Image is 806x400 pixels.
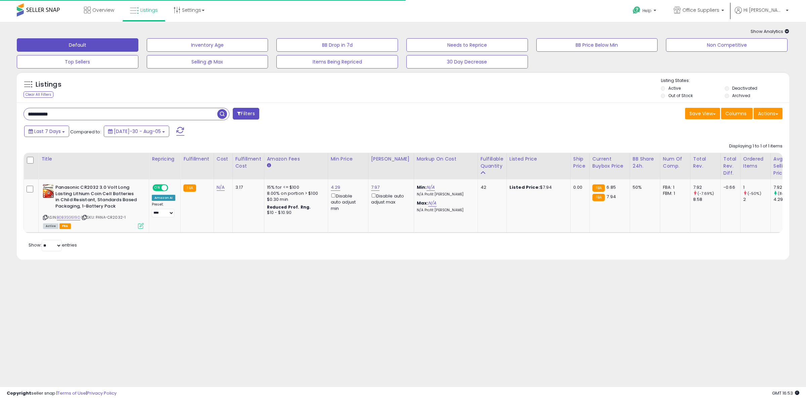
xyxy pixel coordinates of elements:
a: 7.97 [371,184,380,191]
a: Hi [PERSON_NAME] [735,7,789,22]
span: Office Suppliers [682,7,719,13]
b: Max: [417,200,429,206]
span: ON [153,185,162,191]
a: Help [627,1,663,22]
div: Fulfillment [183,155,211,163]
div: 7.92 [693,184,720,190]
span: Show Analytics [751,28,789,35]
div: Cost [217,155,230,163]
div: 8.00% on portion > $100 [267,190,323,196]
div: Min Price [331,155,365,163]
button: Columns [721,108,753,119]
img: 51cl63h9CkL._SL40_.jpg [43,184,54,198]
b: Min: [417,184,427,190]
div: 8.58 [693,196,720,203]
button: BB Price Below Min [536,38,658,52]
span: Listings [140,7,158,13]
b: Reduced Prof. Rng. [267,204,311,210]
i: Get Help [632,6,641,14]
div: Preset: [152,202,175,217]
small: (-7.69%) [698,191,714,196]
div: -0.66 [723,184,735,190]
label: Deactivated [732,85,757,91]
th: The percentage added to the cost of goods (COGS) that forms the calculator for Min & Max prices. [414,153,478,179]
button: Actions [754,108,782,119]
div: Clear All Filters [24,91,53,98]
b: Listed Price: [509,184,540,190]
span: Last 7 Days [34,128,61,135]
div: Num of Comp. [663,155,687,170]
small: FBA [592,194,605,201]
button: Inventory Age [147,38,268,52]
div: [PERSON_NAME] [371,155,411,163]
div: Ship Price [573,155,587,170]
div: Ordered Items [743,155,768,170]
button: Save View [685,108,720,119]
small: FBA [183,184,196,192]
div: $0.30 min [267,196,323,203]
div: Fulfillment Cost [235,155,261,170]
div: 42 [481,184,501,190]
div: FBM: 1 [663,190,685,196]
span: Compared to: [70,129,101,135]
button: Top Sellers [17,55,138,69]
div: Fulfillable Quantity [481,155,504,170]
span: Show: entries [29,242,77,248]
a: N/A [427,184,435,191]
div: $7.94 [509,184,565,190]
div: Repricing [152,155,178,163]
small: (84.62%) [778,191,795,196]
div: Avg Selling Price [773,155,798,177]
button: Filters [233,108,259,120]
div: Disable auto adjust max [371,192,409,205]
label: Archived [732,93,750,98]
a: N/A [217,184,225,191]
div: Markup on Cost [417,155,475,163]
div: Current Buybox Price [592,155,627,170]
small: Amazon Fees. [267,163,271,169]
label: Active [668,85,681,91]
div: 3.17 [235,184,259,190]
span: OFF [167,185,178,191]
label: Out of Stock [668,93,693,98]
span: 7.94 [607,193,616,200]
span: Hi [PERSON_NAME] [744,7,784,13]
div: 2 [743,196,770,203]
button: Last 7 Days [24,126,69,137]
span: 6.85 [607,184,616,190]
p: Listing States: [661,78,790,84]
button: 30 Day Decrease [406,55,528,69]
button: Non Competitive [666,38,788,52]
div: Disable auto adjust min [331,192,363,212]
div: Amazon Fees [267,155,325,163]
a: N/A [428,200,436,207]
p: N/A Profit [PERSON_NAME] [417,208,473,213]
b: Panasonic CR2032 3.0 Volt Long Lasting Lithium Coin Cell Batteries in Child Resistant, Standards ... [55,184,137,211]
span: Help [642,8,652,13]
div: 1 [743,184,770,190]
button: Default [17,38,138,52]
button: [DATE]-30 - Aug-05 [104,126,169,137]
h5: Listings [36,80,61,89]
div: BB Share 24h. [633,155,657,170]
button: Selling @ Max [147,55,268,69]
a: 4.29 [331,184,341,191]
div: FBA: 1 [663,184,685,190]
span: Columns [725,110,747,117]
p: N/A Profit [PERSON_NAME] [417,192,473,197]
div: 50% [633,184,655,190]
div: Total Rev. [693,155,718,170]
span: | SKU: PANA-CR2032-1 [81,215,126,220]
div: 0.00 [573,184,584,190]
button: Needs to Reprice [406,38,528,52]
div: 15% for <= $100 [267,184,323,190]
button: BB Drop in 7d [276,38,398,52]
div: 7.92 [773,184,801,190]
span: Overview [92,7,114,13]
span: [DATE]-30 - Aug-05 [114,128,161,135]
button: Items Being Repriced [276,55,398,69]
a: B0B3SG519D [57,215,80,220]
span: FBA [59,223,71,229]
small: (-50%) [748,191,761,196]
div: $10 - $10.90 [267,210,323,216]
